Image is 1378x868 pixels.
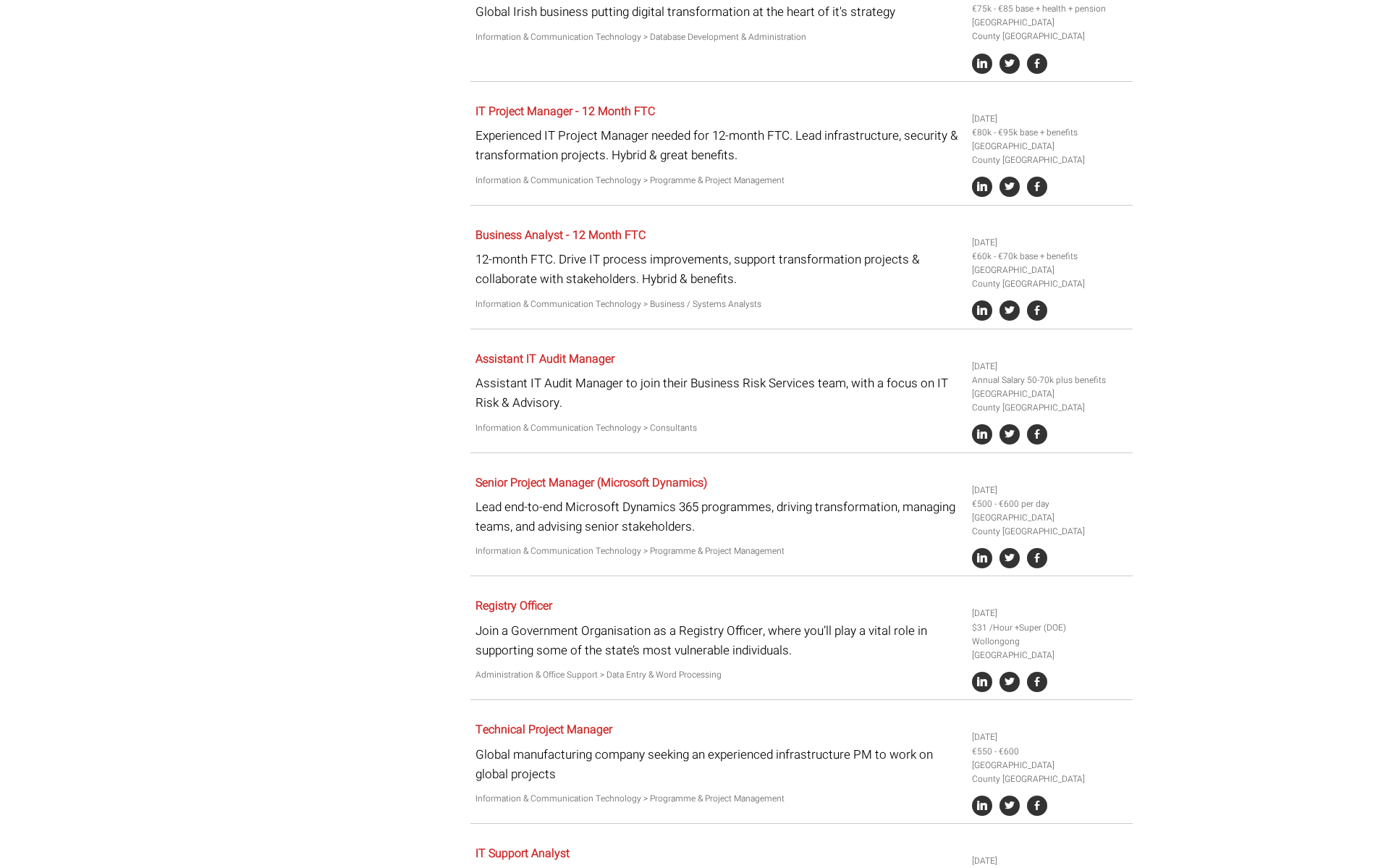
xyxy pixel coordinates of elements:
a: IT Support Analyst [475,845,570,862]
li: [GEOGRAPHIC_DATA] County [GEOGRAPHIC_DATA] [972,387,1127,415]
li: €550 - €600 [972,745,1127,759]
p: Administration & Office Support > Data Entry & Word Processing [475,668,961,682]
p: Information & Communication Technology > Programme & Project Management [475,174,961,187]
p: Join a Government Organisation as a Registry Officer, where you’ll play a vital role in supportin... [475,621,961,660]
p: Global Irish business putting digital transformation at the heart of it's strategy [475,2,961,22]
li: [DATE] [972,607,1127,620]
a: Business Analyst - 12 Month FTC [475,227,646,244]
li: [GEOGRAPHIC_DATA] County [GEOGRAPHIC_DATA] [972,759,1127,786]
li: Annual Salary 50-70k plus benefits [972,374,1127,387]
li: [DATE] [972,854,1127,868]
p: Lead end-to-end Microsoft Dynamics 365 programmes, driving transformation, managing teams, and ad... [475,497,961,536]
p: Information & Communication Technology > Programme & Project Management [475,792,961,806]
a: Technical Project Manager [475,721,612,738]
li: Wollongong [GEOGRAPHIC_DATA] [972,635,1127,662]
li: [DATE] [972,730,1127,744]
li: [GEOGRAPHIC_DATA] County [GEOGRAPHIC_DATA] [972,140,1127,167]
li: [GEOGRAPHIC_DATA] County [GEOGRAPHIC_DATA] [972,264,1127,291]
p: 12-month FTC. Drive IT process improvements, support transformation projects & collaborate with s... [475,250,961,289]
li: $31 /Hour +Super (DOE) [972,621,1127,635]
li: [DATE] [972,112,1127,126]
a: Registry Officer [475,597,552,615]
li: €80k - €95k base + benefits [972,126,1127,140]
a: IT Project Manager - 12 Month FTC [475,103,655,120]
li: [DATE] [972,360,1127,374]
li: €500 - €600 per day [972,497,1127,511]
p: Information & Communication Technology > Business / Systems Analysts [475,298,961,311]
p: Information & Communication Technology > Programme & Project Management [475,544,961,558]
p: Information & Communication Technology > Database Development & Administration [475,30,961,44]
p: Experienced IT Project Manager needed for 12-month FTC. Lead infrastructure, security & transform... [475,126,961,165]
li: [GEOGRAPHIC_DATA] County [GEOGRAPHIC_DATA] [972,511,1127,539]
li: [DATE] [972,484,1127,497]
li: [GEOGRAPHIC_DATA] County [GEOGRAPHIC_DATA] [972,16,1127,43]
p: Information & Communication Technology > Consultants [475,421,961,435]
p: Assistant IT Audit Manager to join their Business Risk Services team, with a focus on IT Risk & A... [475,374,961,413]
li: €60k - €70k base + benefits [972,250,1127,264]
li: €75k - €85 base + health + pension [972,2,1127,16]
li: [DATE] [972,236,1127,250]
p: Global manufacturing company seeking an experienced infrastructure PM to work on global projects [475,745,961,784]
a: Assistant IT Audit Manager [475,350,614,368]
a: Senior Project Manager (Microsoft Dynamics) [475,474,707,492]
